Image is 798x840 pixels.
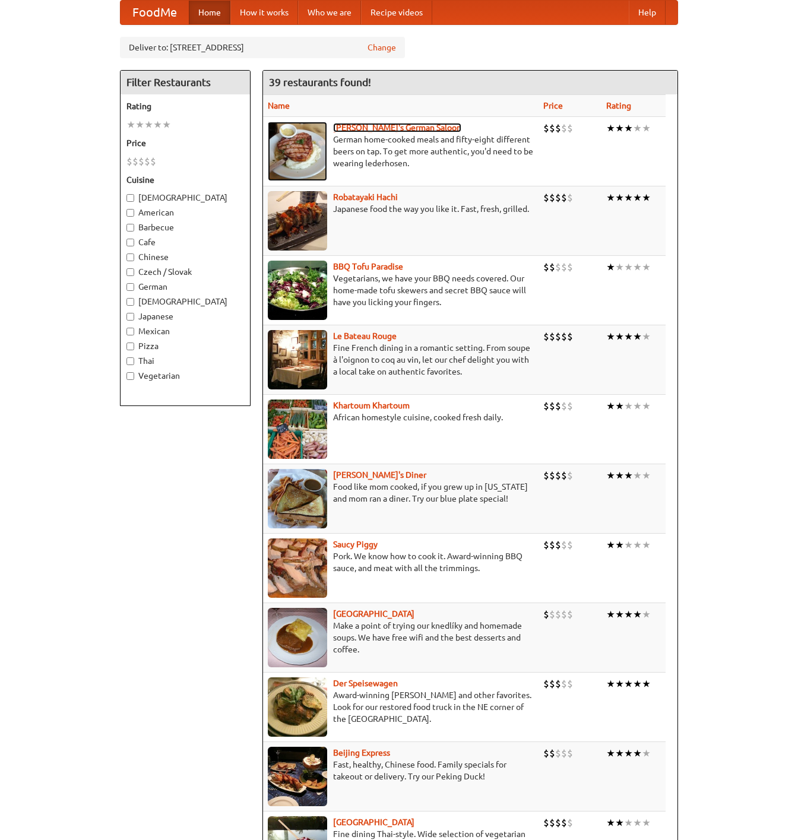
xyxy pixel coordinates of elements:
label: Barbecue [126,221,244,233]
label: Thai [126,355,244,367]
li: ★ [624,677,633,690]
li: $ [567,330,573,343]
a: FoodMe [121,1,189,24]
li: ★ [633,191,642,204]
li: $ [555,469,561,482]
div: Deliver to: [STREET_ADDRESS] [120,37,405,58]
li: ★ [642,400,651,413]
li: $ [555,122,561,135]
li: ★ [624,469,633,482]
p: German home-cooked meals and fifty-eight different beers on tap. To get more authentic, you'd nee... [268,134,534,169]
li: $ [549,469,555,482]
li: $ [543,469,549,482]
li: $ [567,469,573,482]
a: Name [268,101,290,110]
li: ★ [126,118,135,131]
li: $ [561,122,567,135]
li: ★ [624,608,633,621]
img: czechpoint.jpg [268,608,327,667]
a: Recipe videos [361,1,432,24]
input: Chinese [126,253,134,261]
a: Saucy Piggy [333,540,378,549]
li: $ [567,747,573,760]
a: Help [629,1,666,24]
a: [PERSON_NAME]'s Diner [333,470,426,480]
li: $ [567,538,573,551]
li: ★ [624,538,633,551]
li: ★ [642,608,651,621]
label: American [126,207,244,218]
li: ★ [606,747,615,760]
label: Chinese [126,251,244,263]
li: ★ [642,261,651,274]
a: Der Speisewagen [333,679,398,688]
a: Robatayaki Hachi [333,192,398,202]
p: Fine French dining in a romantic setting. From soupe à l'oignon to coq au vin, let our chef delig... [268,342,534,378]
li: $ [561,330,567,343]
b: [GEOGRAPHIC_DATA] [333,817,414,827]
li: $ [543,122,549,135]
li: $ [555,400,561,413]
li: ★ [615,191,624,204]
li: ★ [606,608,615,621]
li: $ [150,155,156,168]
li: $ [543,400,549,413]
input: [DEMOGRAPHIC_DATA] [126,194,134,202]
li: $ [543,538,549,551]
input: Mexican [126,328,134,335]
p: African homestyle cuisine, cooked fresh daily. [268,411,534,423]
li: $ [561,469,567,482]
li: ★ [615,122,624,135]
img: esthers.jpg [268,122,327,181]
li: $ [567,816,573,829]
label: [DEMOGRAPHIC_DATA] [126,296,244,308]
li: ★ [606,191,615,204]
li: $ [555,747,561,760]
li: $ [555,538,561,551]
li: $ [561,608,567,621]
li: ★ [606,677,615,690]
li: ★ [615,330,624,343]
li: ★ [633,122,642,135]
input: Barbecue [126,224,134,232]
li: $ [549,816,555,829]
li: $ [561,747,567,760]
label: Czech / Slovak [126,266,244,278]
p: Vegetarians, we have your BBQ needs covered. Our home-made tofu skewers and secret BBQ sauce will... [268,272,534,308]
li: $ [549,677,555,690]
label: Pizza [126,340,244,352]
li: ★ [624,191,633,204]
li: $ [561,677,567,690]
p: Japanese food the way you like it. Fast, fresh, grilled. [268,203,534,215]
img: saucy.jpg [268,538,327,598]
li: ★ [615,400,624,413]
li: ★ [633,469,642,482]
li: $ [561,261,567,274]
li: ★ [642,330,651,343]
li: $ [555,677,561,690]
li: ★ [642,747,651,760]
li: $ [561,191,567,204]
h5: Rating [126,100,244,112]
li: ★ [633,608,642,621]
input: Japanese [126,313,134,321]
input: German [126,283,134,291]
li: ★ [624,122,633,135]
li: $ [561,816,567,829]
li: ★ [624,400,633,413]
li: $ [555,816,561,829]
a: Home [189,1,230,24]
li: $ [549,538,555,551]
li: ★ [615,747,624,760]
li: ★ [633,816,642,829]
li: $ [561,538,567,551]
img: tofuparadise.jpg [268,261,327,320]
li: $ [543,677,549,690]
li: ★ [606,469,615,482]
li: ★ [615,677,624,690]
li: ★ [624,261,633,274]
label: Japanese [126,310,244,322]
li: $ [549,261,555,274]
